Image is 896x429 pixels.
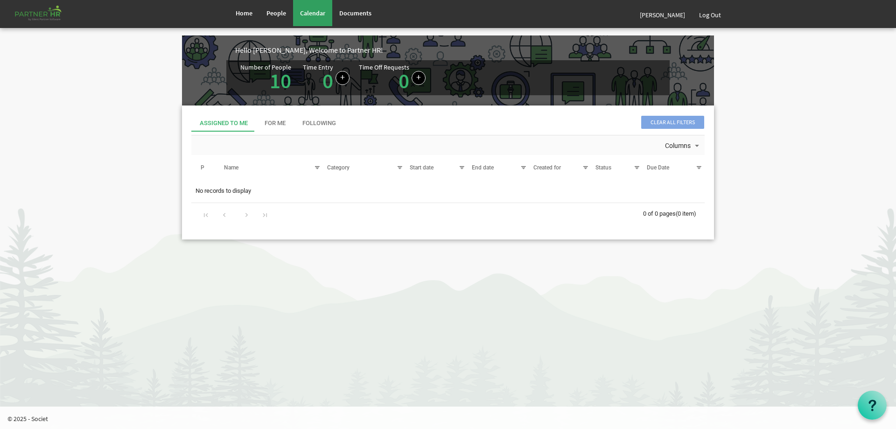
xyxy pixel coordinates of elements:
span: Status [595,164,611,171]
div: 0 of 0 pages (0 item) [643,203,705,223]
p: © 2025 - Societ [7,414,896,423]
div: Hello [PERSON_NAME], Welcome to Partner HR! [235,45,714,56]
a: Create a new time off request [412,71,426,85]
span: Columns [664,140,692,152]
span: People [266,9,286,17]
div: Go to last page [259,208,271,221]
a: [PERSON_NAME] [633,2,692,28]
span: (0 item) [676,210,696,217]
button: Columns [663,140,703,152]
div: Columns [663,135,703,155]
span: 0 of 0 pages [643,210,676,217]
div: Go to first page [200,208,212,221]
div: Go to previous page [218,208,231,221]
a: 10 [270,68,291,94]
span: Home [236,9,252,17]
div: Number of People [240,64,291,70]
span: Documents [339,9,371,17]
span: Clear all filters [641,116,704,129]
div: Following [302,119,336,128]
a: 0 [322,68,333,94]
div: Time Entry [303,64,333,70]
div: For Me [265,119,286,128]
a: 0 [399,68,409,94]
div: Time Off Requests [359,64,409,70]
div: Total number of active people in Partner HR [240,64,303,91]
td: No records to display [191,182,705,200]
div: Assigned To Me [200,119,248,128]
span: Created for [533,164,561,171]
div: Number of time entries [303,64,359,91]
span: Category [327,164,350,171]
div: Go to next page [240,208,253,221]
div: tab-header [191,115,705,132]
span: Due Date [647,164,669,171]
span: Calendar [300,9,325,17]
span: End date [472,164,494,171]
span: Start date [410,164,434,171]
span: P [201,164,204,171]
span: Name [224,164,238,171]
a: Log hours [336,71,350,85]
a: Log Out [692,2,728,28]
div: Number of pending time-off requests [359,64,435,91]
